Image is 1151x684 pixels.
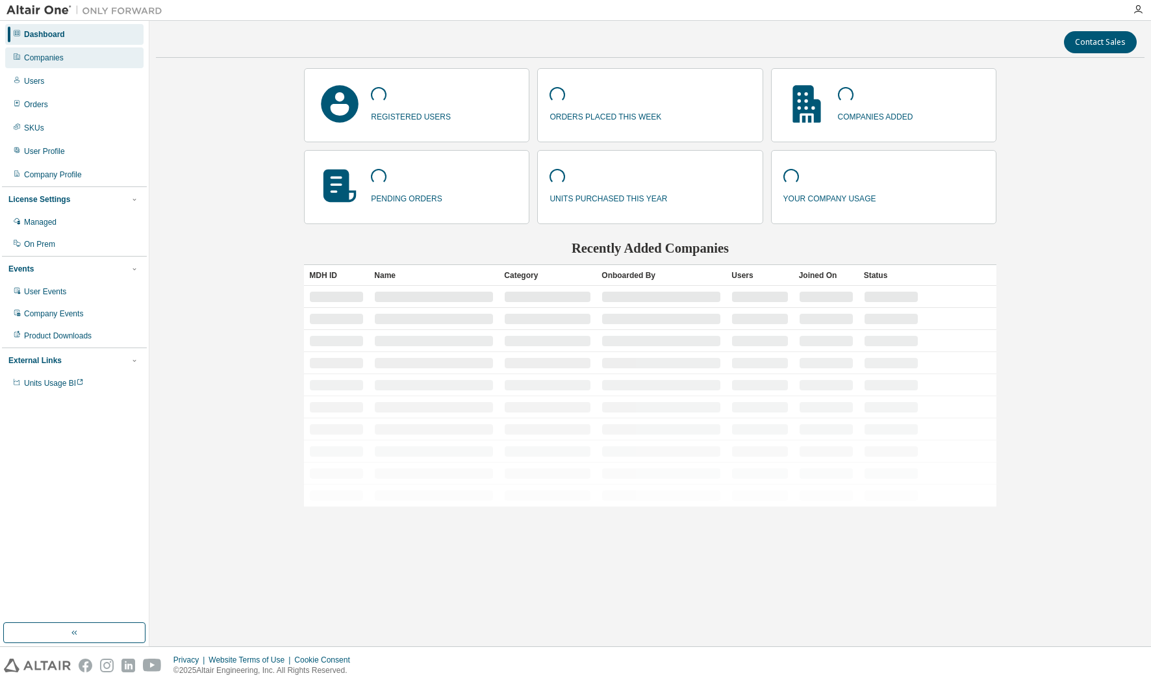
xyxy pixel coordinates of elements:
img: altair_logo.svg [4,659,71,672]
div: Onboarded By [601,265,721,286]
div: Users [24,76,44,86]
img: linkedin.svg [121,659,135,672]
div: User Events [24,286,66,297]
div: MDH ID [309,265,364,286]
img: Altair One [6,4,169,17]
div: SKUs [24,123,44,133]
img: facebook.svg [79,659,92,672]
div: External Links [8,355,62,366]
p: pending orders [371,190,442,205]
div: User Profile [24,146,65,157]
div: Users [731,265,788,286]
div: Website Terms of Use [209,655,294,665]
p: your company usage [783,190,876,205]
div: Name [374,265,494,286]
div: Joined On [799,265,854,286]
div: Dashboard [24,29,65,40]
span: Units Usage BI [24,379,84,388]
div: Product Downloads [24,331,92,341]
div: Privacy [173,655,209,665]
div: Companies [24,53,64,63]
img: youtube.svg [143,659,162,672]
p: registered users [371,108,451,123]
div: License Settings [8,194,70,205]
p: companies added [838,108,913,123]
div: Company Events [24,309,83,319]
p: orders placed this week [550,108,661,123]
p: units purchased this year [550,190,667,205]
div: Cookie Consent [294,655,357,665]
div: Category [504,265,591,286]
div: Orders [24,99,48,110]
div: On Prem [24,239,55,249]
div: Company Profile [24,170,82,180]
div: Status [864,265,918,286]
div: Managed [24,217,57,227]
img: instagram.svg [100,659,114,672]
p: © 2025 Altair Engineering, Inc. All Rights Reserved. [173,665,358,676]
div: Events [8,264,34,274]
h2: Recently Added Companies [304,240,996,257]
button: Contact Sales [1064,31,1137,53]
